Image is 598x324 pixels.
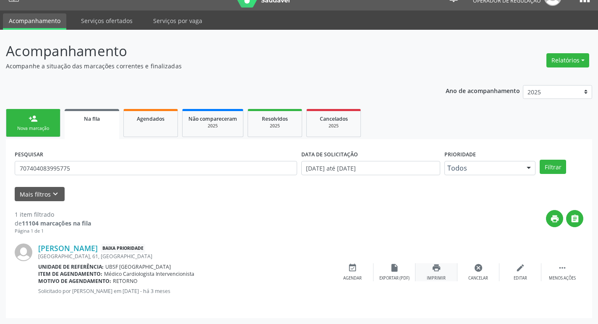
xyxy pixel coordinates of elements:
[15,244,32,261] img: img
[15,228,91,235] div: Página 1 de 1
[447,164,519,172] span: Todos
[38,288,332,295] p: Solicitado por [PERSON_NAME] em [DATE] - há 3 meses
[474,263,483,272] i: cancel
[113,277,138,285] span: RETORNO
[343,275,362,281] div: Agendar
[101,244,145,253] span: Baixa Prioridade
[262,115,288,122] span: Resolvidos
[12,125,54,132] div: Nova marcação
[137,115,165,122] span: Agendados
[301,161,440,175] input: Selecione um intervalo
[15,148,43,161] label: PESQUISAR
[15,219,91,228] div: de
[188,115,237,122] span: Não compareceram
[38,263,104,270] b: Unidade de referência:
[147,13,208,28] a: Serviços por vaga
[514,275,527,281] div: Editar
[546,210,563,227] button: print
[320,115,348,122] span: Cancelados
[546,53,589,67] button: Relatórios
[558,263,567,272] i: 
[566,210,583,227] button: 
[22,219,91,227] strong: 11104 marcações na fila
[3,13,66,30] a: Acompanhamento
[468,275,488,281] div: Cancelar
[51,189,60,199] i: keyboard_arrow_down
[550,214,559,223] i: print
[6,41,416,62] p: Acompanhamento
[38,253,332,260] div: [GEOGRAPHIC_DATA], 61, [GEOGRAPHIC_DATA]
[427,275,446,281] div: Imprimir
[301,148,358,161] label: DATA DE SOLICITAÇÃO
[313,123,355,129] div: 2025
[446,85,520,96] p: Ano de acompanhamento
[84,115,100,122] span: Na fila
[516,263,525,272] i: edit
[540,160,566,174] button: Filtrar
[38,277,111,285] b: Motivo de agendamento:
[29,114,38,123] div: person_add
[15,161,297,175] input: Nome, CNS
[348,263,357,272] i: event_available
[432,263,441,272] i: print
[15,187,65,202] button: Mais filtroskeyboard_arrow_down
[6,62,416,70] p: Acompanhe a situação das marcações correntes e finalizadas
[254,123,296,129] div: 2025
[38,270,102,277] b: Item de agendamento:
[549,275,576,281] div: Menos ações
[104,270,194,277] span: Médico Cardiologista Intervencionista
[188,123,237,129] div: 2025
[444,148,476,161] label: Prioridade
[379,275,410,281] div: Exportar (PDF)
[75,13,138,28] a: Serviços ofertados
[15,210,91,219] div: 1 item filtrado
[390,263,399,272] i: insert_drive_file
[38,244,98,253] a: [PERSON_NAME]
[105,263,171,270] span: UBSF [GEOGRAPHIC_DATA]
[570,214,580,223] i: 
